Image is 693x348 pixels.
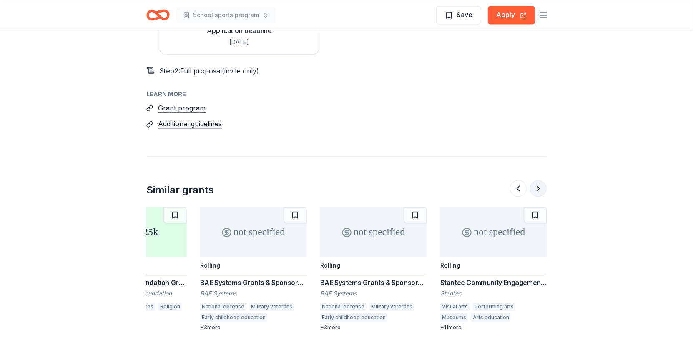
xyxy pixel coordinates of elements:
[200,289,307,298] div: BAE Systems
[457,9,472,20] span: Save
[320,303,366,311] div: National defense
[158,303,182,311] div: Religion
[200,207,307,257] div: not specified
[440,303,470,311] div: Visual arts
[320,207,427,257] div: not specified
[436,6,481,24] button: Save
[207,25,272,35] div: Application deadline
[200,207,307,331] a: not specifiedRollingBAE Systems Grants & SponsorshipsBAE SystemsNational defenseMilitary veterans...
[440,262,460,269] div: Rolling
[249,303,294,311] div: Military veterans
[146,89,547,99] div: Learn more
[160,67,180,75] span: Step 2 :
[146,5,170,25] a: Home
[473,303,515,311] div: Performing arts
[193,10,259,20] span: School sports program
[176,7,276,23] button: School sports program
[440,207,547,257] div: not specified
[440,324,547,331] div: + 11 more
[200,262,220,269] div: Rolling
[320,289,427,298] div: BAE Systems
[440,313,468,322] div: Museums
[200,324,307,331] div: + 3 more
[320,278,427,288] div: BAE Systems Grants & Sponsorships
[471,313,511,322] div: Arts education
[440,278,547,288] div: Stantec Community Engagement Grant
[440,207,547,331] a: not specifiedRollingStantec Community Engagement GrantStantecVisual artsPerforming artsMuseumsArt...
[320,207,427,331] a: not specifiedRollingBAE Systems Grants & SponsorshipsBAE SystemsNational defenseMilitary veterans...
[146,183,214,197] div: Similar grants
[320,262,340,269] div: Rolling
[320,324,427,331] div: + 3 more
[320,313,387,322] div: Early childhood education
[200,278,307,288] div: BAE Systems Grants & Sponsorships
[158,118,222,129] button: Additional guidelines
[180,67,259,75] span: Full proposal (invite only)
[440,289,547,298] div: Stantec
[369,303,414,311] div: Military veterans
[158,103,206,113] button: Grant program
[207,37,272,47] div: [DATE]
[488,6,535,24] button: Apply
[200,313,267,322] div: Early childhood education
[200,303,246,311] div: National defense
